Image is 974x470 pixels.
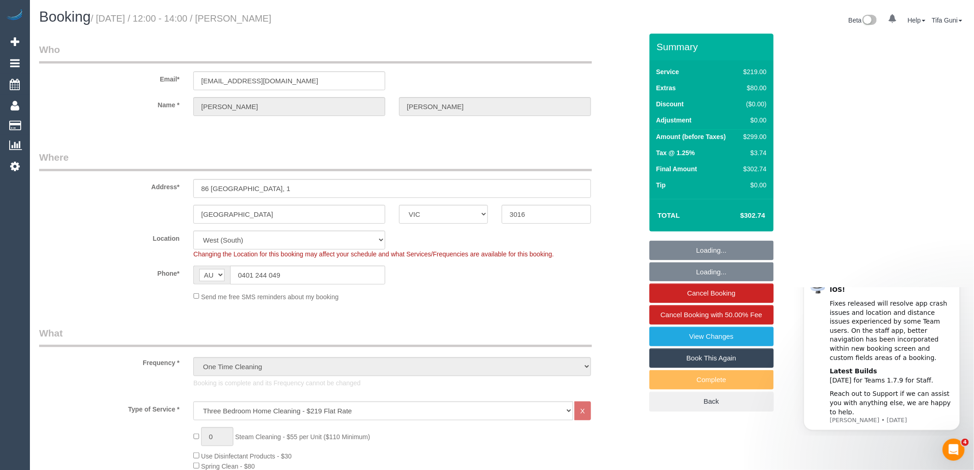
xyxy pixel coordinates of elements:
h3: Summary [657,41,769,52]
a: Cancel Booking [649,284,774,303]
label: Amount (before Taxes) [656,132,726,141]
iframe: Intercom live chat [943,439,965,461]
span: 4 [962,439,969,446]
label: Address* [32,179,186,191]
div: [DATE] for Teams 1.7.9 for Staff. [40,80,163,98]
input: Phone* [230,266,385,284]
a: Beta [848,17,877,24]
small: / [DATE] / 12:00 - 14:00 / [PERSON_NAME] [91,13,272,23]
label: Adjustment [656,116,692,125]
a: Tifa Guni [932,17,962,24]
label: Tip [656,180,666,190]
img: New interface [862,15,877,27]
div: Reach out to Support if we can assist you with anything else, we are happy to help. [40,102,163,129]
span: Send me free SMS reminders about my booking [201,293,339,300]
b: Latest Builds [40,80,87,87]
input: Email* [193,71,385,90]
label: Extras [656,83,676,93]
span: Cancel Booking with 50.00% Fee [661,311,762,319]
span: Changing the Location for this booking may affect your schedule and what Services/Frequencies are... [193,250,554,258]
label: Name * [32,97,186,110]
input: First Name* [193,97,385,116]
p: Booking is complete and its Frequency cannot be changed [193,378,591,388]
legend: Where [39,151,592,171]
iframe: Intercom notifications message [790,287,974,436]
div: Fixes released will resolve app crash issues and location and distance issues experienced by some... [40,12,163,75]
label: Tax @ 1.25% [656,148,695,157]
span: Steam Cleaning - $55 per Unit ($110 Minimum) [235,433,370,441]
img: Automaid Logo [6,9,24,22]
label: Discount [656,99,684,109]
a: Back [649,392,774,411]
label: Service [656,67,679,76]
legend: Who [39,43,592,64]
p: Message from Ellie, sent 1w ago [40,129,163,137]
div: $299.00 [740,132,766,141]
input: Last Name* [399,97,591,116]
h4: $302.74 [713,212,765,220]
label: Final Amount [656,164,697,174]
div: $0.00 [740,180,766,190]
label: Location [32,231,186,243]
a: Book This Again [649,348,774,368]
div: $0.00 [740,116,766,125]
div: ($0.00) [740,99,766,109]
label: Email* [32,71,186,84]
label: Phone* [32,266,186,278]
a: Cancel Booking with 50.00% Fee [649,305,774,325]
label: Type of Service * [32,401,186,414]
div: $302.74 [740,164,766,174]
div: $219.00 [740,67,766,76]
strong: Total [658,211,680,219]
label: Frequency * [32,355,186,367]
span: Booking [39,9,91,25]
span: Use Disinfectant Products - $30 [201,453,292,460]
a: View Changes [649,327,774,346]
div: $3.74 [740,148,766,157]
input: Post Code* [502,205,591,224]
a: Help [908,17,926,24]
div: $80.00 [740,83,766,93]
input: Suburb* [193,205,385,224]
span: Spring Clean - $80 [201,463,255,470]
legend: What [39,326,592,347]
